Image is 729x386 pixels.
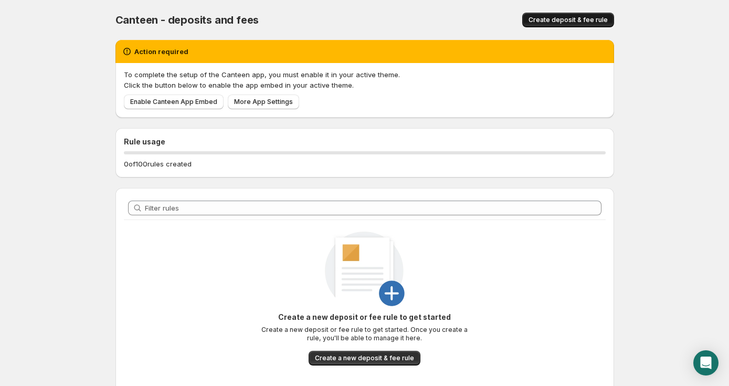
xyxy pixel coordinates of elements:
p: Create a new deposit or fee rule to get started [260,312,470,322]
p: 0 of 100 rules created [124,159,192,169]
h2: Rule usage [124,137,606,147]
span: More App Settings [234,98,293,106]
div: Open Intercom Messenger [693,350,719,375]
p: Create a new deposit or fee rule to get started. Once you create a rule, you'll be able to manage... [260,326,470,342]
span: Enable Canteen App Embed [130,98,217,106]
p: Click the button below to enable the app embed in your active theme. [124,80,606,90]
span: Create a new deposit & fee rule [315,354,414,362]
button: Create a new deposit & fee rule [309,351,420,366]
a: More App Settings [228,95,299,109]
a: Enable Canteen App Embed [124,95,224,109]
span: Create deposit & fee rule [529,16,608,24]
h2: Action required [134,46,188,57]
span: Canteen - deposits and fees [115,14,259,26]
button: Create deposit & fee rule [522,13,614,27]
input: Filter rules [145,201,601,215]
p: To complete the setup of the Canteen app, you must enable it in your active theme. [124,69,606,80]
